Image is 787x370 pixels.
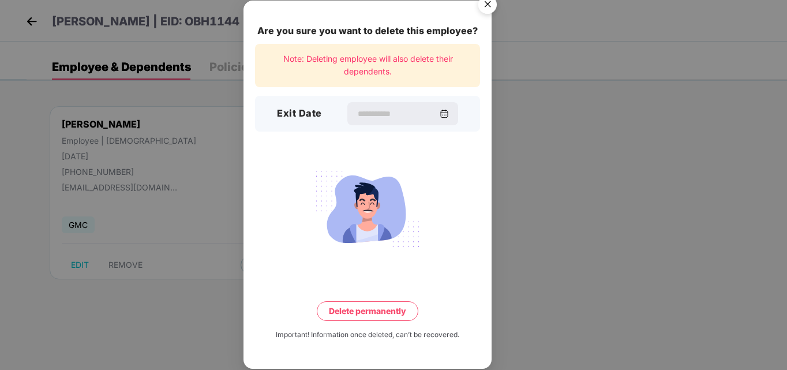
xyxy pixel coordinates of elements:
[277,107,322,122] h3: Exit Date
[440,109,449,118] img: svg+xml;base64,PHN2ZyBpZD0iQ2FsZW5kYXItMzJ4MzIiIHhtbG5zPSJodHRwOi8vd3d3LnczLm9yZy8yMDAwL3N2ZyIgd2...
[276,330,459,341] div: Important! Information once deleted, can’t be recovered.
[255,24,480,38] div: Are you sure you want to delete this employee?
[255,44,480,87] div: Note: Deleting employee will also delete their dependents.
[303,164,432,254] img: svg+xml;base64,PHN2ZyB4bWxucz0iaHR0cDovL3d3dy53My5vcmcvMjAwMC9zdmciIHdpZHRoPSIyMjQiIGhlaWdodD0iMT...
[317,301,418,321] button: Delete permanently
